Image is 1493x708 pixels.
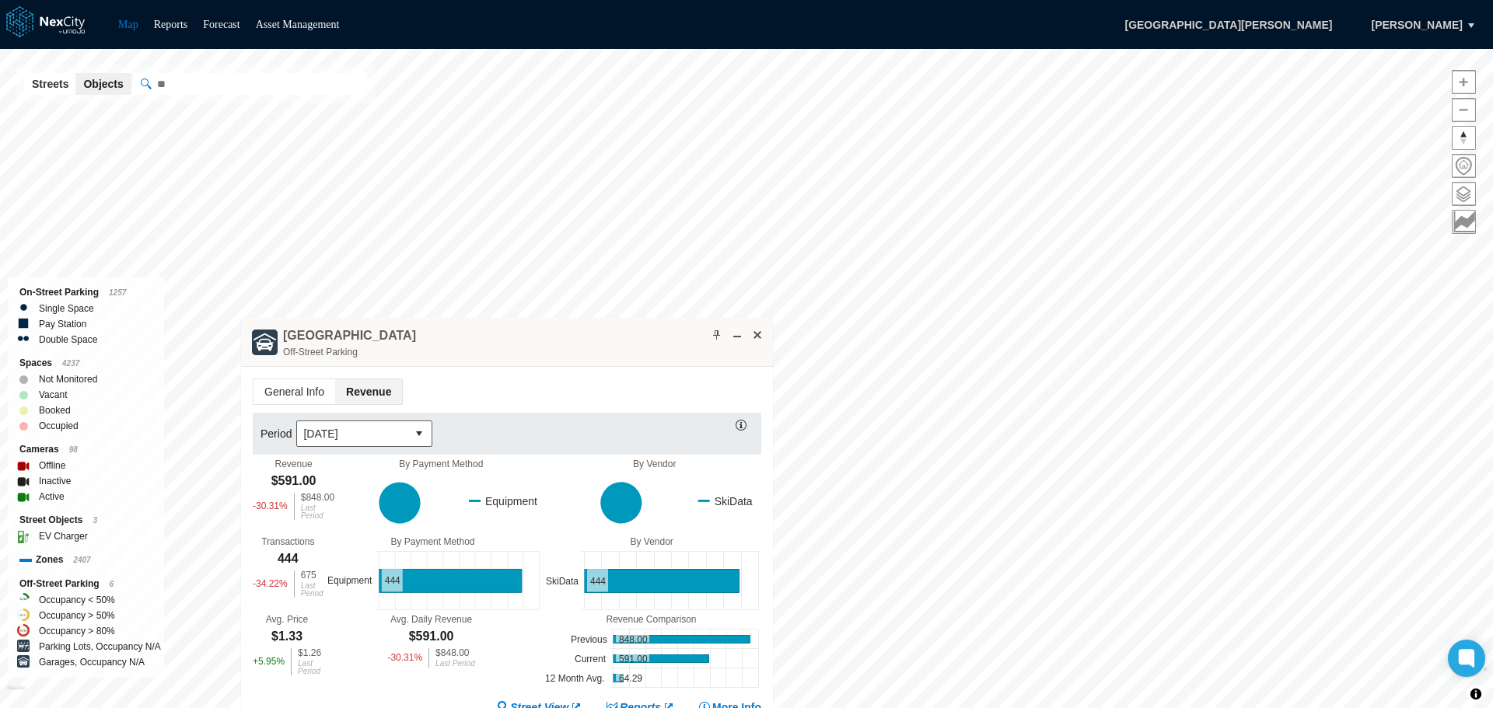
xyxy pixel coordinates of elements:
div: $591.00 [271,473,316,490]
div: By Payment Method [334,459,547,469]
div: -30.31 % [253,493,288,520]
div: Revenue Comparison [541,614,761,625]
span: 3 [93,516,97,525]
button: Key metrics [1452,210,1476,234]
div: 675 [301,570,323,580]
div: Last Period [301,504,334,520]
div: Double-click to make header text selectable [283,327,416,360]
span: 4237 [62,359,79,368]
div: Avg. Daily Revenue [390,614,472,625]
span: 1257 [109,288,126,297]
label: Booked [39,403,71,418]
label: Offline [39,458,65,473]
a: Map [118,19,138,30]
div: $1.33 [271,628,302,645]
button: Reset bearing to north [1452,126,1476,150]
label: EV Charger [39,528,88,544]
span: Toggle attribution [1471,685,1481,703]
text: 848.00 [619,634,648,645]
label: Vacant [39,387,67,403]
text: Current [575,654,607,664]
a: Asset Management [256,19,340,30]
text: 64.29 [619,673,642,684]
span: [DATE] [303,426,400,441]
span: Zoom in [1453,71,1475,93]
span: Reset bearing to north [1453,127,1475,149]
label: Occupancy > 50% [39,608,115,623]
span: Revenue [335,379,402,404]
button: select [407,421,432,446]
button: [PERSON_NAME] [1355,12,1479,38]
label: Garages, Occupancy N/A [39,654,145,670]
div: By Payment Method [323,536,543,547]
button: Zoom in [1452,70,1476,94]
text: 444 [590,576,606,587]
div: Spaces [19,355,152,371]
div: + 5.95 % [253,648,285,675]
div: Transactions [261,536,314,547]
div: 444 [278,550,299,567]
button: Zoom out [1452,98,1476,122]
div: Last Period [301,582,323,598]
span: 98 [69,445,78,454]
text: Equipment [327,576,372,587]
text: 444 [385,576,400,587]
button: Streets [24,73,76,95]
button: Toggle attribution [1467,685,1485,703]
label: Period [260,426,296,441]
div: Zones [19,552,152,568]
label: Active [39,489,65,504]
div: Revenue [275,459,313,469]
div: On-Street Parking [19,284,152,301]
div: Off-Street Parking [283,344,416,360]
label: Occupancy < 50% [39,592,115,608]
label: Single Space [39,301,94,316]
button: Layers management [1452,182,1476,206]
a: Mapbox homepage [7,685,25,703]
span: 2407 [73,556,90,564]
div: Off-Street Parking [19,576,152,592]
span: Objects [83,76,123,92]
label: Inactive [39,473,71,489]
div: $591.00 [409,628,454,645]
a: Forecast [203,19,240,30]
div: By Vendor [542,536,761,547]
span: Zoom out [1453,99,1475,121]
text: Previous [571,634,607,645]
span: 6 [110,580,114,588]
h4: Double-click to make header text selectable [283,327,416,344]
div: By Vendor [548,459,761,469]
div: Street Objects [19,512,152,528]
label: Occupied [39,418,79,434]
label: Occupancy > 80% [39,623,115,639]
div: -30.31 % [387,648,422,668]
label: Not Monitored [39,371,97,387]
div: $1.26 [298,648,321,657]
div: Last Period [435,660,475,668]
button: Objects [75,73,131,95]
div: $848.00 [435,648,475,657]
div: Avg. Price [266,614,308,625]
text: SkiData [546,576,579,587]
label: Parking Lots, Occupancy N/A [39,639,161,654]
span: General Info [253,379,335,404]
button: Home [1452,154,1476,178]
label: Pay Station [39,316,86,332]
label: Double Space [39,332,97,347]
span: [GEOGRAPHIC_DATA][PERSON_NAME] [1108,12,1348,38]
div: $848.00 [301,493,334,502]
a: Reports [154,19,188,30]
div: -34.22 % [253,570,288,598]
text: 12 Month Avg. [545,673,605,684]
div: Last Period [298,660,321,675]
div: Cameras [19,441,152,458]
span: [PERSON_NAME] [1372,17,1463,33]
span: Streets [32,76,68,92]
text: 591.00 [619,654,648,664]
